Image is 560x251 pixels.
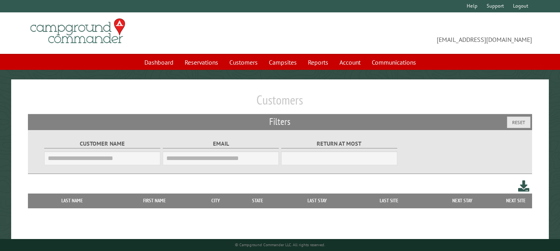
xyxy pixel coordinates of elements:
[234,194,281,208] th: State
[367,55,421,70] a: Communications
[44,139,160,148] label: Customer Name
[518,179,530,194] a: Download this customer list (.csv)
[507,117,530,128] button: Reset
[112,194,197,208] th: First Name
[280,22,532,44] span: [EMAIL_ADDRESS][DOMAIN_NAME]
[225,55,262,70] a: Customers
[264,55,302,70] a: Campsites
[28,114,532,129] h2: Filters
[180,55,223,70] a: Reservations
[353,194,425,208] th: Last Site
[281,139,397,148] label: Return at most
[32,194,112,208] th: Last Name
[335,55,365,70] a: Account
[28,16,128,47] img: Campground Commander
[163,139,279,148] label: Email
[235,242,325,247] small: © Campground Commander LLC. All rights reserved.
[281,194,353,208] th: Last Stay
[303,55,333,70] a: Reports
[425,194,500,208] th: Next Stay
[28,92,532,114] h1: Customers
[500,194,532,208] th: Next Site
[197,194,235,208] th: City
[140,55,178,70] a: Dashboard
